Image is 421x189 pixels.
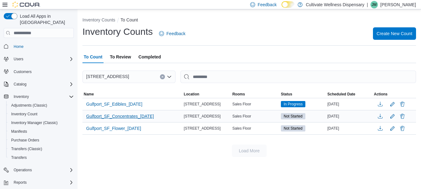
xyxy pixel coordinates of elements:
[180,71,416,83] input: This is a search bar. After typing your query, hit enter to filter the results lower in the page.
[231,125,280,132] div: Sales Floor
[258,2,277,8] span: Feedback
[9,136,42,144] a: Purchase Orders
[399,125,406,132] button: Delete
[11,81,29,88] button: Catalog
[6,127,76,136] button: Manifests
[389,124,396,133] button: Edit count details
[326,90,373,98] button: Scheduled Date
[84,112,156,121] button: Gulfport_SF_Concentrates_[DATE]
[86,113,154,119] span: Gulfport_SF_Concentrates_[DATE]
[11,112,38,117] span: Inventory Count
[389,99,396,109] button: Edit count details
[9,102,50,109] a: Adjustments (Classic)
[281,125,305,131] span: Not Started
[82,17,416,24] nav: An example of EuiBreadcrumbs
[9,128,29,135] a: Manifests
[11,146,42,151] span: Transfers (Classic)
[11,68,34,76] a: Customers
[374,92,388,97] span: Actions
[306,1,364,8] p: Cultivate Wellness Dispensary
[184,114,221,119] span: [STREET_ADDRESS]
[367,1,368,8] p: |
[12,2,40,8] img: Cova
[86,125,141,131] span: Gulfport_SF_Flower_[DATE]
[9,119,74,127] span: Inventory Manager (Classic)
[231,100,280,108] div: Sales Floor
[82,25,153,38] h1: Inventory Counts
[326,100,373,108] div: [DATE]
[1,67,76,76] button: Customers
[231,113,280,120] div: Sales Floor
[380,1,416,8] p: [PERSON_NAME]
[284,101,303,107] span: In Progress
[14,94,29,99] span: Inventory
[239,148,260,154] span: Load More
[84,51,102,63] span: To Count
[9,154,74,161] span: Transfers
[370,1,378,8] div: Jeff Moore
[327,92,355,97] span: Scheduled Date
[284,113,303,119] span: Not Started
[1,92,76,101] button: Inventory
[11,103,47,108] span: Adjustments (Classic)
[9,128,74,135] span: Manifests
[121,17,138,22] button: To Count
[11,179,29,186] button: Reports
[84,124,144,133] button: Gulfport_SF_Flower_[DATE]
[399,113,406,120] button: Delete
[281,92,292,97] span: Status
[160,74,165,79] button: Clear input
[184,102,221,107] span: [STREET_ADDRESS]
[9,145,45,153] a: Transfers (Classic)
[1,80,76,89] button: Catalog
[6,136,76,145] button: Purchase Orders
[184,126,221,131] span: [STREET_ADDRESS]
[372,1,377,8] span: JM
[14,44,24,49] span: Home
[373,27,416,40] button: Create New Count
[86,73,129,80] span: [STREET_ADDRESS]
[1,42,76,51] button: Home
[167,74,172,79] button: Open list of options
[110,51,131,63] span: To Review
[84,99,145,109] button: Gulfport_SF_Edibles_[DATE]
[6,110,76,118] button: Inventory Count
[86,101,142,107] span: Gulfport_SF_Edibles_[DATE]
[326,125,373,132] div: [DATE]
[82,90,183,98] button: Name
[82,17,115,22] button: Inventory Counts
[399,100,406,108] button: Delete
[11,93,74,100] span: Inventory
[389,112,396,121] button: Edit count details
[11,55,26,63] button: Users
[281,113,305,119] span: Not Started
[11,42,74,50] span: Home
[326,113,373,120] div: [DATE]
[139,51,161,63] span: Completed
[232,92,245,97] span: Rooms
[14,168,32,173] span: Operations
[11,55,74,63] span: Users
[184,92,199,97] span: Location
[11,166,34,174] button: Operations
[166,30,185,37] span: Feedback
[1,178,76,187] button: Reports
[11,81,74,88] span: Catalog
[11,120,58,125] span: Inventory Manager (Classic)
[9,110,74,118] span: Inventory Count
[9,136,74,144] span: Purchase Orders
[231,90,280,98] button: Rooms
[11,155,27,160] span: Transfers
[1,55,76,63] button: Users
[281,101,305,107] span: In Progress
[14,69,32,74] span: Customers
[377,30,412,37] span: Create New Count
[11,129,27,134] span: Manifests
[9,110,40,118] a: Inventory Count
[14,57,23,62] span: Users
[6,145,76,153] button: Transfers (Classic)
[284,126,303,131] span: Not Started
[9,119,60,127] a: Inventory Manager (Classic)
[17,13,74,25] span: Load All Apps in [GEOGRAPHIC_DATA]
